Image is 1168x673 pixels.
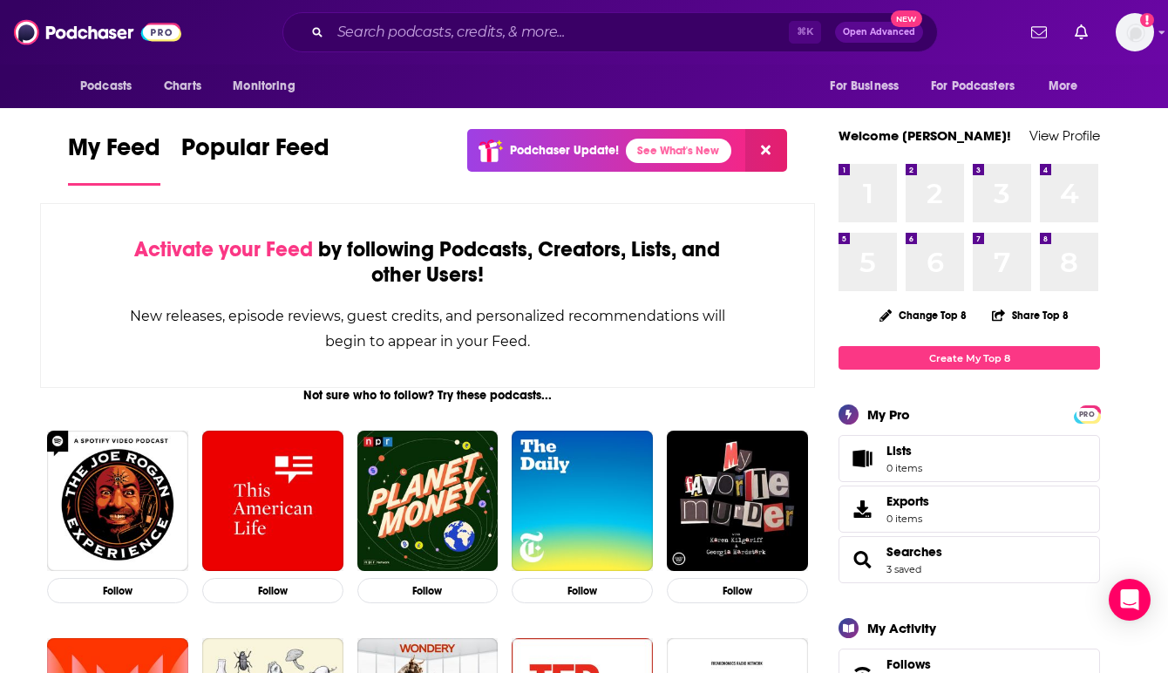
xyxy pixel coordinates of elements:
img: My Favorite Murder with Karen Kilgariff and Georgia Hardstark [667,431,808,572]
p: Podchaser Update! [510,143,619,158]
div: New releases, episode reviews, guest credits, and personalized recommendations will begin to appe... [128,303,727,354]
button: Share Top 8 [991,298,1070,332]
span: Activate your Feed [134,236,313,262]
span: PRO [1076,408,1097,421]
span: More [1049,74,1078,99]
button: Follow [357,578,499,603]
button: open menu [221,70,317,103]
a: Searches [845,547,879,572]
a: Follows [886,656,1047,672]
span: Exports [845,497,879,521]
a: PRO [1076,407,1097,420]
span: Popular Feed [181,133,329,173]
input: Search podcasts, credits, & more... [330,18,789,46]
span: Lists [845,446,879,471]
img: The Joe Rogan Experience [47,431,188,572]
span: 0 items [886,513,929,525]
a: Exports [839,486,1100,533]
img: This American Life [202,431,343,572]
span: Podcasts [80,74,132,99]
span: ⌘ K [789,21,821,44]
span: New [891,10,922,27]
span: Searches [839,536,1100,583]
span: Lists [886,443,922,459]
span: Open Advanced [843,28,915,37]
span: Follows [886,656,931,672]
a: Welcome [PERSON_NAME]! [839,127,1011,144]
span: For Business [830,74,899,99]
span: Charts [164,74,201,99]
span: Lists [886,443,912,459]
span: My Feed [68,133,160,173]
span: Logged in as HughE [1116,13,1154,51]
div: My Activity [867,620,936,636]
img: Podchaser - Follow, Share and Rate Podcasts [14,16,181,49]
a: Searches [886,544,942,560]
a: Create My Top 8 [839,346,1100,370]
span: Exports [886,493,929,509]
span: 0 items [886,462,922,474]
button: Follow [47,578,188,603]
a: Popular Feed [181,133,329,186]
img: Planet Money [357,431,499,572]
img: User Profile [1116,13,1154,51]
button: Change Top 8 [869,304,977,326]
button: Follow [512,578,653,603]
a: Lists [839,435,1100,482]
a: Show notifications dropdown [1024,17,1054,47]
button: open menu [920,70,1040,103]
a: My Feed [68,133,160,186]
a: Show notifications dropdown [1068,17,1095,47]
button: Open AdvancedNew [835,22,923,43]
div: My Pro [867,406,910,423]
a: View Profile [1029,127,1100,144]
a: Charts [153,70,212,103]
div: Search podcasts, credits, & more... [282,12,938,52]
img: The Daily [512,431,653,572]
button: Follow [202,578,343,603]
div: by following Podcasts, Creators, Lists, and other Users! [128,237,727,288]
button: open menu [1036,70,1100,103]
svg: Add a profile image [1140,13,1154,27]
button: Show profile menu [1116,13,1154,51]
button: open menu [68,70,154,103]
button: Follow [667,578,808,603]
span: For Podcasters [931,74,1015,99]
div: Open Intercom Messenger [1109,579,1151,621]
div: Not sure who to follow? Try these podcasts... [40,388,815,403]
a: 3 saved [886,563,921,575]
button: open menu [818,70,920,103]
span: Monitoring [233,74,295,99]
a: See What's New [626,139,731,163]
